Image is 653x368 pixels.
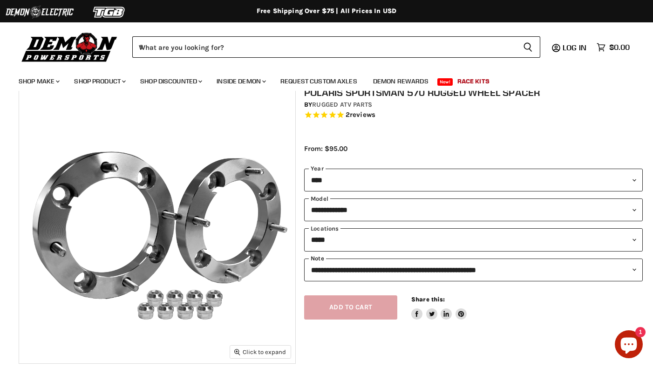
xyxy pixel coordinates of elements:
a: Inside Demon [210,72,272,91]
img: Demon Powersports [19,30,121,63]
span: Click to expand [234,348,286,355]
span: 2 reviews [346,110,375,119]
a: Shop Product [67,72,131,91]
a: $0.00 [592,41,634,54]
ul: Main menu [12,68,627,91]
select: year [304,169,643,191]
button: Search [516,36,540,58]
form: Product [132,36,540,58]
span: Share this: [411,296,445,303]
a: Request Custom Axles [273,72,364,91]
inbox-online-store-chat: Shopify online store chat [612,330,646,361]
span: $0.00 [609,43,630,52]
a: Rugged ATV Parts [312,101,372,109]
div: by [304,100,643,110]
select: modal-name [304,198,643,221]
span: Log in [563,43,586,52]
a: Log in [558,43,592,52]
select: keys [304,259,643,281]
input: When autocomplete results are available use up and down arrows to review and enter to select [132,36,516,58]
a: Shop Discounted [133,72,208,91]
span: reviews [350,110,375,119]
h1: Polaris Sportsman 570 Rugged Wheel Spacer [304,87,643,98]
aside: Share this: [411,295,467,320]
a: Demon Rewards [366,72,435,91]
span: Rated 5.0 out of 5 stars 2 reviews [304,110,643,120]
img: Polaris Sportsman 570 Rugged Wheel Spacer [19,87,295,363]
a: Race Kits [450,72,497,91]
select: keys [304,228,643,251]
a: Shop Make [12,72,65,91]
img: TGB Logo 2 [75,3,144,21]
img: Demon Electric Logo 2 [5,3,75,21]
span: From: $95.00 [304,144,347,153]
span: New! [437,78,453,86]
button: Click to expand [230,346,291,358]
